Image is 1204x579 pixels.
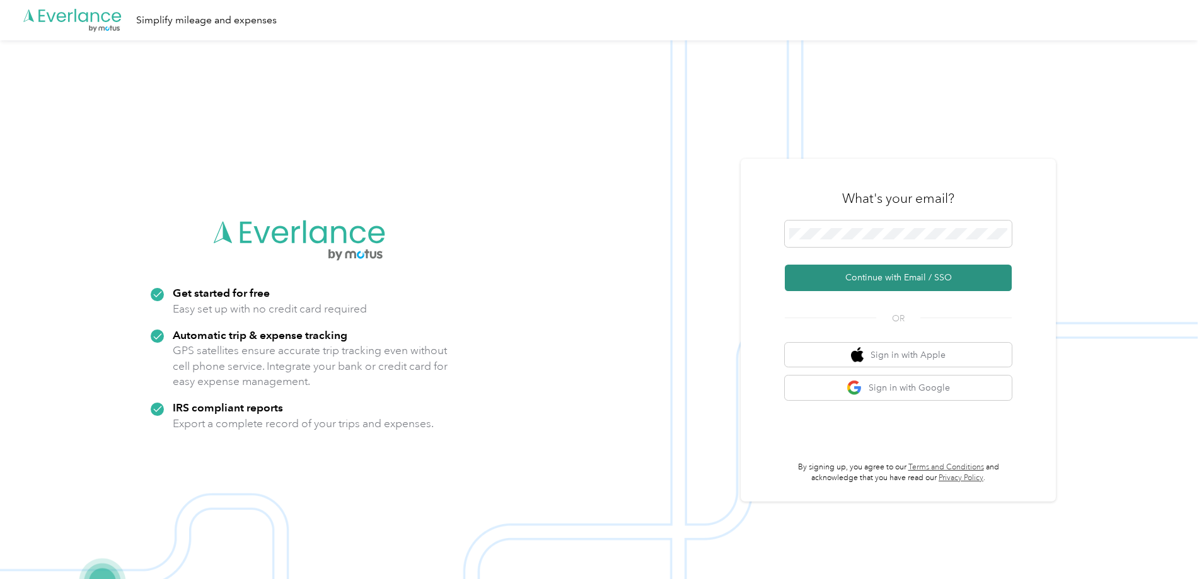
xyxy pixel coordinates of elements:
[785,375,1012,400] button: google logoSign in with Google
[939,473,983,483] a: Privacy Policy
[876,312,920,325] span: OR
[785,265,1012,291] button: Continue with Email / SSO
[173,416,434,432] p: Export a complete record of your trips and expenses.
[908,462,984,472] a: Terms and Conditions
[136,13,277,28] div: Simplify mileage and expenses
[173,301,367,317] p: Easy set up with no credit card required
[173,328,347,341] strong: Automatic trip & expense tracking
[842,190,954,207] h3: What's your email?
[785,462,1012,484] p: By signing up, you agree to our and acknowledge that you have read our .
[785,343,1012,367] button: apple logoSign in with Apple
[851,347,864,363] img: apple logo
[173,401,283,414] strong: IRS compliant reports
[173,343,448,389] p: GPS satellites ensure accurate trip tracking even without cell phone service. Integrate your bank...
[847,380,862,396] img: google logo
[173,286,270,299] strong: Get started for free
